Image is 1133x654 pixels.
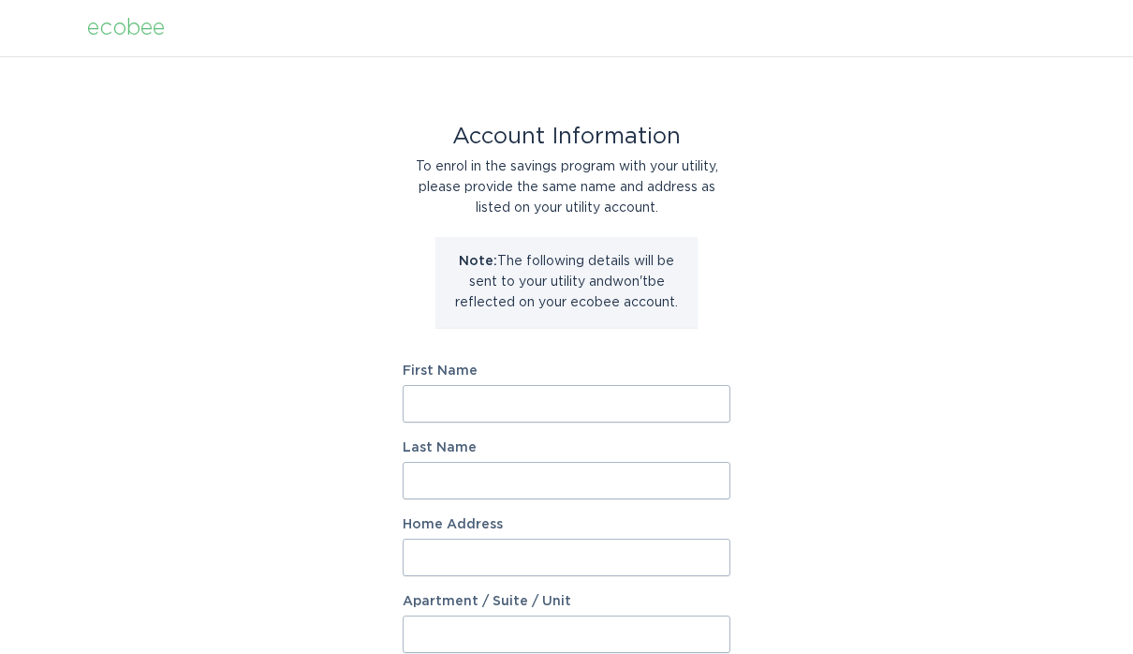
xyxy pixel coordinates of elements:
label: Apartment / Suite / Unit [403,595,730,608]
label: First Name [403,364,730,378]
strong: Note: [459,255,497,268]
label: Home Address [403,518,730,531]
p: The following details will be sent to your utility and won't be reflected on your ecobee account. [449,251,684,313]
div: Account Information [403,126,730,147]
label: Last Name [403,441,730,454]
div: ecobee [87,18,165,38]
div: To enrol in the savings program with your utility, please provide the same name and address as li... [403,156,730,218]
